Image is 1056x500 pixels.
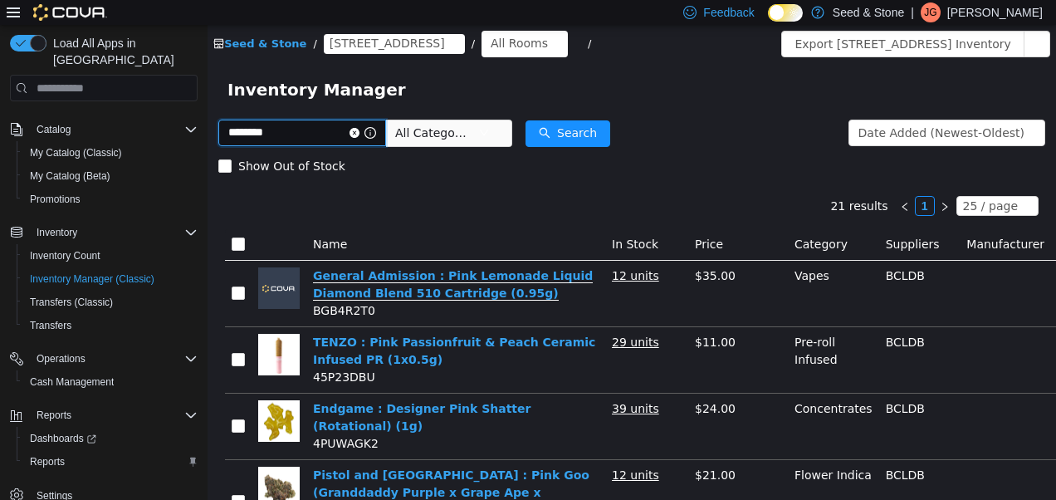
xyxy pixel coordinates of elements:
[404,244,452,257] u: 12 units
[264,12,267,25] span: /
[37,123,71,136] span: Catalog
[23,292,198,312] span: Transfers (Classic)
[33,4,107,21] img: Cova
[3,404,204,427] button: Reports
[17,164,204,188] button: My Catalog (Beta)
[580,369,672,435] td: Concentrates
[23,166,117,186] a: My Catalog (Beta)
[404,311,452,324] u: 29 units
[105,213,139,226] span: Name
[921,2,941,22] div: Janessa Glendinning
[404,444,452,457] u: 12 units
[692,177,702,187] i: icon: left
[487,213,516,226] span: Price
[271,103,281,115] i: icon: down
[23,246,198,266] span: Inventory Count
[833,2,904,22] p: Seed & Stone
[3,221,204,244] button: Inventory
[17,370,204,394] button: Cash Management
[727,171,747,191] li: Next Page
[30,375,114,389] span: Cash Management
[759,213,837,226] span: Manufacturer
[380,12,384,25] span: /
[17,314,204,337] button: Transfers
[30,432,96,445] span: Dashboards
[818,103,828,115] i: icon: down
[105,346,168,359] span: 45P23DBU
[17,244,204,267] button: Inventory Count
[23,429,198,449] span: Dashboards
[487,311,528,324] span: $11.00
[623,171,680,191] li: 21 results
[51,309,92,350] img: TENZO : Pink Passionfruit & Peach Ceramic Infused PR (1x0.5g) hero shot
[651,96,817,120] div: Date Added (Newest-Oldest)
[105,244,385,276] a: General Admission : Pink Lemonade Liquid Diamond Blend 510 Cartridge (0.95g)
[105,377,323,408] a: Endgame : Designer Pink Shatter (Rotational) (1g)
[142,103,152,113] i: icon: close-circle
[678,377,717,390] span: BCLDB
[23,269,198,289] span: Inventory Manager (Classic)
[755,172,810,190] div: 25 / page
[30,146,122,159] span: My Catalog (Classic)
[51,442,92,483] img: Pistol and Paris : Pink Goo (Granddaddy Purple x Grape Ape x Northern Lights # 5) (3.5g) hero shot
[487,444,528,457] span: $21.00
[24,135,144,148] span: Show Out of Stock
[17,188,204,211] button: Promotions
[487,244,528,257] span: $35.00
[23,189,198,209] span: Promotions
[23,316,198,336] span: Transfers
[30,272,154,286] span: Inventory Manager (Classic)
[157,102,169,114] i: icon: info-circle
[678,311,717,324] span: BCLDB
[318,96,403,122] button: icon: searchSearch
[23,452,198,472] span: Reports
[30,319,71,332] span: Transfers
[687,171,707,191] li: Previous Page
[23,269,161,289] a: Inventory Manager (Classic)
[23,372,120,392] a: Cash Management
[708,172,726,190] a: 1
[30,349,92,369] button: Operations
[17,291,204,314] button: Transfers (Classic)
[23,429,103,449] a: Dashboards
[105,412,171,425] span: 4PUWAGK2
[23,316,78,336] a: Transfers
[30,223,84,243] button: Inventory
[924,2,936,22] span: JG
[17,427,204,450] a: Dashboards
[17,267,204,291] button: Inventory Manager (Classic)
[707,171,727,191] li: 1
[51,375,92,417] img: Endgame : Designer Pink Shatter (Rotational) (1g) hero shot
[678,444,717,457] span: BCLDB
[188,100,263,116] span: All Categories
[23,292,120,312] a: Transfers (Classic)
[768,4,803,22] input: Dark Mode
[587,213,640,226] span: Category
[30,405,198,425] span: Reports
[30,349,198,369] span: Operations
[51,243,92,284] img: General Admission : Pink Lemonade Liquid Diamond Blend 510 Cartridge (0.95g) placeholder
[37,409,71,422] span: Reports
[487,377,528,390] span: $24.00
[814,176,824,188] i: icon: down
[580,236,672,302] td: Vapes
[30,120,77,140] button: Catalog
[911,2,914,22] p: |
[678,213,732,226] span: Suppliers
[732,177,742,187] i: icon: right
[574,6,816,32] button: Export [STREET_ADDRESS] Inventory
[30,193,81,206] span: Promotions
[30,169,110,183] span: My Catalog (Beta)
[46,35,198,68] span: Load All Apps in [GEOGRAPHIC_DATA]
[105,311,388,341] a: TENZO : Pink Passionfruit & Peach Ceramic Infused PR (1x0.5g)
[105,12,109,25] span: /
[678,244,717,257] span: BCLDB
[20,51,208,78] span: Inventory Manager
[404,213,451,226] span: In Stock
[3,118,204,141] button: Catalog
[105,444,382,492] a: Pistol and [GEOGRAPHIC_DATA] : Pink Goo (Granddaddy Purple x Grape Ape x Northern Lights # 5) (3.5g)
[23,143,198,163] span: My Catalog (Classic)
[30,405,78,425] button: Reports
[23,166,198,186] span: My Catalog (Beta)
